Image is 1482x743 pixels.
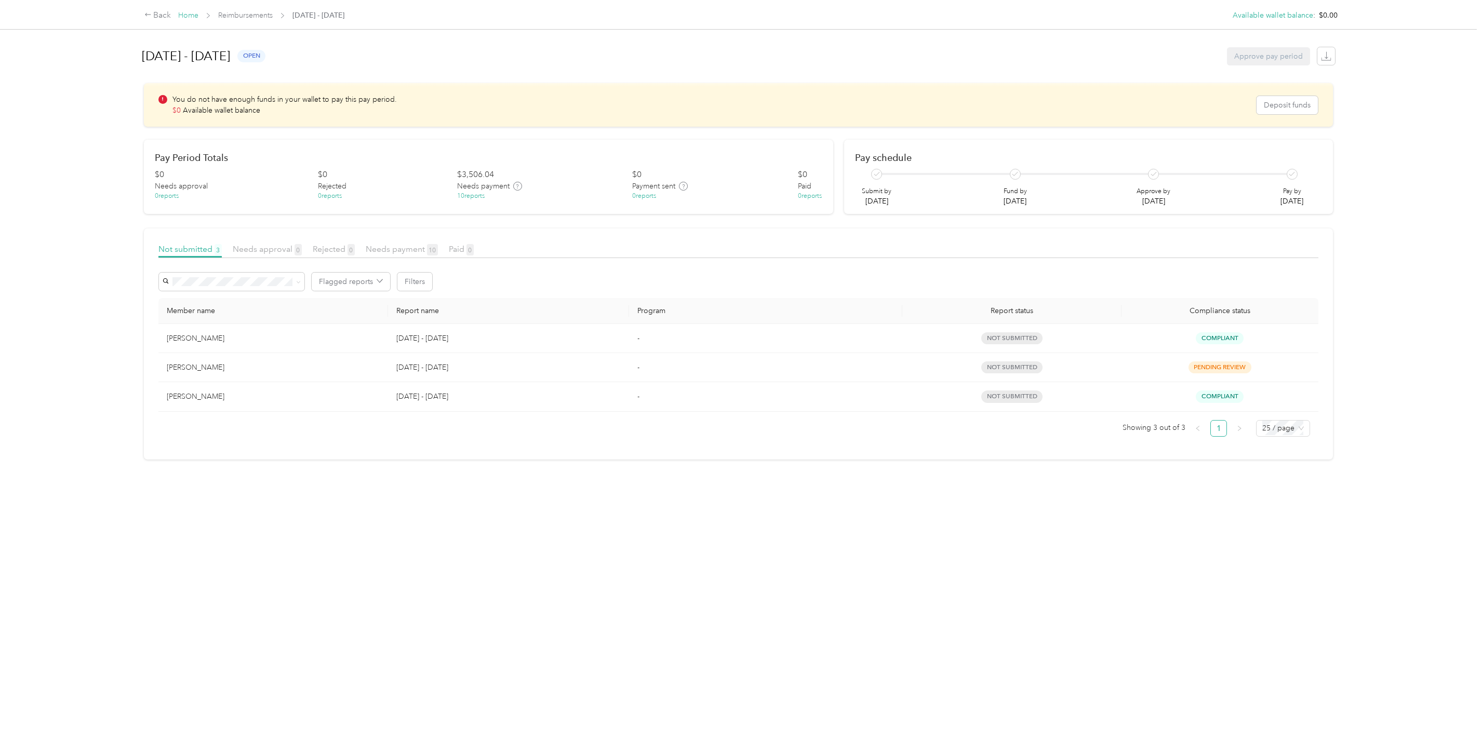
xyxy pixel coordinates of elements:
[1130,306,1310,315] span: Compliance status
[466,244,474,255] span: 0
[172,106,181,115] span: $ 0
[1424,685,1482,743] iframe: Everlance-gr Chat Button Frame
[215,244,222,255] span: 3
[218,11,273,20] a: Reimbursements
[313,244,355,254] span: Rejected
[178,11,198,20] a: Home
[1137,196,1170,207] p: [DATE]
[1004,187,1027,196] p: Fund by
[798,192,822,201] div: 0 reports
[1280,196,1303,207] p: [DATE]
[167,391,380,402] div: [PERSON_NAME]
[862,187,891,196] p: Submit by
[798,181,811,192] span: Paid
[1189,361,1251,373] span: pending review
[155,152,822,163] h2: Pay Period Totals
[1319,10,1338,21] span: $0.00
[396,333,620,344] p: [DATE] - [DATE]
[1190,420,1206,437] button: left
[1210,420,1227,437] li: 1
[318,169,327,181] div: $ 0
[981,390,1043,402] span: not submitted
[1211,421,1226,436] a: 1
[855,152,1323,163] h2: Pay schedule
[1231,420,1248,437] li: Next Page
[1190,420,1206,437] li: Previous Page
[397,273,432,291] button: Filters
[1123,420,1185,436] span: Showing 3 out of 3
[172,94,397,105] p: You do not have enough funds in your wallet to pay this pay period.
[396,391,620,402] p: [DATE] - [DATE]
[632,181,675,192] span: Payment sent
[1257,96,1318,114] button: Deposit funds
[427,244,438,255] span: 10
[295,244,302,255] span: 0
[632,169,642,181] div: $ 0
[237,50,265,62] span: open
[981,361,1043,373] span: not submitted
[449,244,474,254] span: Paid
[155,192,179,201] div: 0 reports
[1231,420,1248,437] button: right
[155,169,164,181] div: $ 0
[1196,390,1244,402] span: Compliant
[366,244,438,254] span: Needs payment
[1233,10,1313,21] button: Available wallet balance
[167,306,380,315] div: Member name
[318,192,342,201] div: 0 reports
[388,298,629,324] th: Report name
[158,244,222,254] span: Not submitted
[1196,332,1244,344] span: Compliant
[629,298,903,324] th: Program
[155,181,208,192] span: Needs approval
[1004,196,1027,207] p: [DATE]
[158,298,388,324] th: Member name
[911,306,1113,315] span: Report status
[457,192,485,201] div: 10 reports
[144,9,171,22] div: Back
[318,181,346,192] span: Rejected
[167,362,380,373] div: [PERSON_NAME]
[1236,425,1243,431] span: right
[1262,421,1304,436] span: 25 / page
[798,169,807,181] div: $ 0
[632,192,656,201] div: 0 reports
[1313,10,1315,21] span: :
[396,362,620,373] p: [DATE] - [DATE]
[167,333,380,344] div: [PERSON_NAME]
[292,10,344,21] span: [DATE] - [DATE]
[981,332,1043,344] span: not submitted
[233,244,302,254] span: Needs approval
[629,353,903,382] td: -
[1256,420,1310,437] div: Page Size
[1280,187,1303,196] p: Pay by
[629,324,903,353] td: -
[457,169,494,181] div: $ 3,506.04
[862,196,891,207] p: [DATE]
[629,382,903,411] td: -
[348,244,355,255] span: 0
[457,181,510,192] span: Needs payment
[1195,425,1201,431] span: left
[183,106,260,115] span: Available wallet balance
[312,273,390,291] button: Flagged reports
[142,44,230,69] h1: [DATE] - [DATE]
[1137,187,1170,196] p: Approve by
